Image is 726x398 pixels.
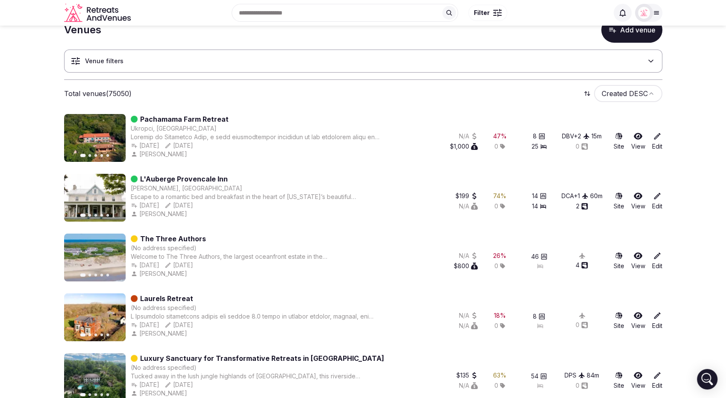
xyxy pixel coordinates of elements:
[140,234,206,244] a: The Three Authors
[576,202,588,211] button: 2
[493,192,506,200] button: 74%
[532,192,547,200] button: 14
[533,312,537,321] span: 8
[494,202,498,211] span: 0
[493,252,506,260] div: 26 %
[590,192,603,200] div: 60 m
[652,192,662,211] a: Edit
[106,274,109,276] button: Go to slide 5
[131,261,159,269] button: [DATE]
[64,293,126,341] img: Featured image for Laurels Retreat
[576,381,588,390] button: 0
[456,192,478,200] button: $199
[80,154,85,157] button: Go to slide 1
[576,261,588,269] div: 4
[631,311,645,330] a: View
[131,312,381,321] div: L Ipsumdolo sitametcons adipis eli seddoe 8.0 tempo in utlabor etdolor, magnaal, eni adminimv, Qu...
[94,214,97,217] button: Go to slide 3
[131,380,159,389] button: [DATE]
[140,353,384,363] a: Luxury Sanctuary for Transformative Retreats in [GEOGRAPHIC_DATA]
[614,132,624,151] a: Site
[562,132,590,140] div: DBV +2
[564,371,585,380] button: DPS
[494,311,506,320] div: 18 %
[64,3,132,23] svg: Retreats and Venues company logo
[456,371,478,380] button: $135
[494,381,498,390] span: 0
[450,142,478,151] div: $1,000
[591,132,602,140] div: 15 m
[459,132,478,140] button: N/A
[88,393,91,396] button: Go to slide 2
[88,154,91,157] button: Go to slide 2
[493,371,506,380] div: 63 %
[591,132,602,140] button: 15m
[106,214,109,217] button: Go to slide 5
[652,252,662,270] a: Edit
[614,252,624,270] a: Site
[106,393,109,396] button: Go to slide 5
[165,201,193,210] button: [DATE]
[100,214,103,217] button: Go to slide 4
[131,304,197,312] button: (No address specified)
[494,322,498,330] span: 0
[131,321,159,329] button: [DATE]
[131,269,189,278] button: [PERSON_NAME]
[493,132,507,140] button: 47%
[587,371,599,380] div: 84 m
[576,321,588,329] button: 0
[80,273,85,277] button: Go to slide 1
[493,192,506,200] div: 74 %
[459,311,478,320] button: N/A
[131,329,189,338] button: [PERSON_NAME]
[576,142,588,151] div: 0
[94,393,97,396] button: Go to slide 3
[494,311,506,320] button: 18%
[165,380,193,389] div: [DATE]
[131,193,381,201] div: Escape to a romantic bed and breakfast in the heart of [US_STATE]’s beautiful [GEOGRAPHIC_DATA]. ...
[631,192,645,211] a: View
[100,334,103,336] button: Go to slide 4
[131,150,189,158] button: [PERSON_NAME]
[614,192,624,211] a: Site
[493,132,507,140] div: 47 %
[533,132,545,140] button: 8
[131,141,159,150] button: [DATE]
[88,274,91,276] button: Go to slide 2
[459,381,478,390] button: N/A
[459,202,478,211] button: N/A
[131,124,217,133] button: Ukropci, [GEOGRAPHIC_DATA]
[140,293,193,304] a: Laurels Retreat
[459,252,478,260] button: N/A
[64,174,126,222] img: Featured image for L'Auberge Provencale Inn
[532,142,547,151] button: 25
[531,372,547,380] button: 54
[532,192,538,200] span: 14
[80,393,85,396] button: Go to slide 1
[165,261,193,269] button: [DATE]
[652,132,662,151] a: Edit
[94,274,97,276] button: Go to slide 3
[631,132,645,151] a: View
[88,214,91,217] button: Go to slide 2
[131,244,197,252] div: (No address specified)
[131,210,189,218] button: [PERSON_NAME]
[64,234,126,281] img: Featured image for The Three Authors
[697,369,717,389] div: Open Intercom Messenger
[494,262,498,270] span: 0
[652,311,662,330] a: Edit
